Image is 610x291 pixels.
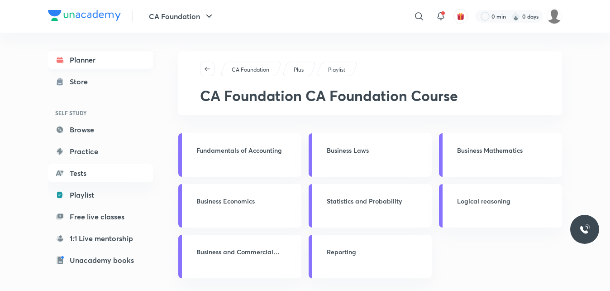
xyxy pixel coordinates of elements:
[48,251,153,269] a: Unacademy books
[439,184,562,228] a: Logical reasoning
[48,164,153,182] a: Tests
[327,247,426,257] h3: Reporting
[457,12,465,20] img: avatar
[196,145,296,155] h3: Fundamentals of Accounting
[232,66,269,74] p: CA Foundation
[453,9,468,24] button: avatar
[48,121,153,139] a: Browse
[48,229,153,247] a: 1:1 Live mentorship
[309,133,432,177] a: Business Laws
[327,145,426,155] h3: Business Laws
[178,133,301,177] a: Fundamentals of Accounting
[178,184,301,228] a: Business Economics
[457,196,557,206] h3: Logical reasoning
[48,142,153,160] a: Practice
[48,208,153,226] a: Free live classes
[48,51,153,69] a: Planner
[48,105,153,121] h6: SELF STUDY
[48,186,153,204] a: Playlist
[230,66,271,74] a: CA Foundation
[196,247,296,257] h3: Business and Commercial knowledge
[292,66,305,74] a: Plus
[309,184,432,228] a: Statistics and Probability
[70,76,93,87] div: Store
[511,12,520,21] img: streak
[327,66,347,74] a: Playlist
[579,224,590,235] img: ttu
[457,145,557,155] h3: Business Mathematics
[48,10,121,23] a: Company Logo
[200,86,458,105] span: CA Foundation CA Foundation Course
[48,10,121,21] img: Company Logo
[294,66,304,74] p: Plus
[178,235,301,278] a: Business and Commercial knowledge
[196,196,296,206] h3: Business Economics
[439,133,562,177] a: Business Mathematics
[143,7,220,25] button: CA Foundation
[309,235,432,278] a: Reporting
[328,66,345,74] p: Playlist
[327,196,426,206] h3: Statistics and Probability
[48,73,153,91] a: Store
[547,9,562,24] img: Tina kalita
